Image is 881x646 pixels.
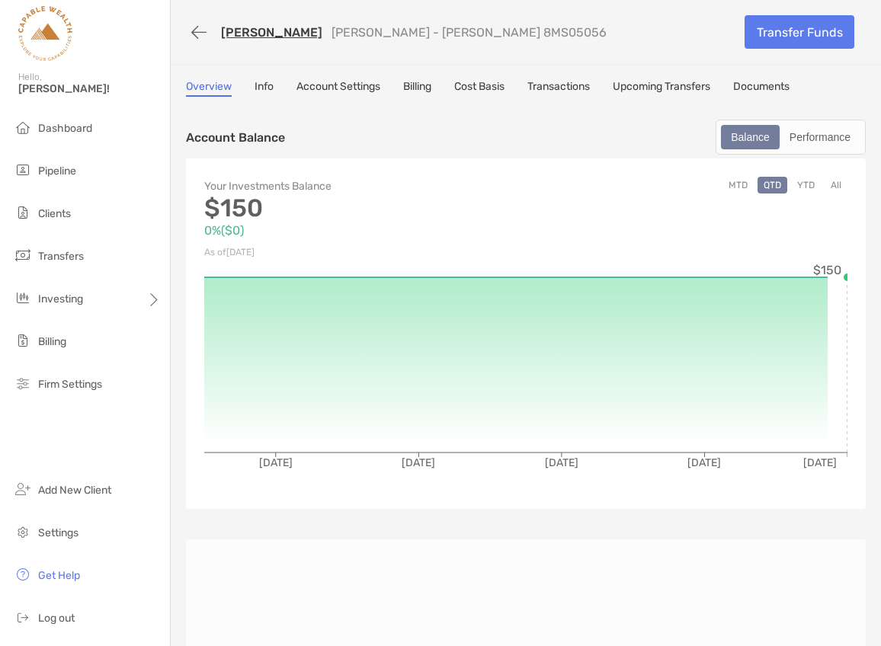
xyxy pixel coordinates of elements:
[613,80,710,97] a: Upcoming Transfers
[527,80,590,97] a: Transactions
[545,456,578,469] tspan: [DATE]
[204,199,526,218] p: $150
[14,203,32,222] img: clients icon
[402,456,435,469] tspan: [DATE]
[38,165,76,177] span: Pipeline
[825,177,847,193] button: All
[38,569,80,582] span: Get Help
[745,15,854,49] a: Transfer Funds
[14,289,32,307] img: investing icon
[791,177,821,193] button: YTD
[38,207,71,220] span: Clients
[733,80,790,97] a: Documents
[18,6,72,61] img: Zoe Logo
[716,120,866,155] div: segmented control
[186,128,285,147] p: Account Balance
[38,335,66,348] span: Billing
[38,612,75,625] span: Log out
[255,80,274,97] a: Info
[38,484,111,497] span: Add New Client
[221,25,322,40] a: [PERSON_NAME]
[14,246,32,264] img: transfers icon
[204,243,526,262] p: As of [DATE]
[403,80,431,97] a: Billing
[38,250,84,263] span: Transfers
[38,378,102,391] span: Firm Settings
[18,82,161,95] span: [PERSON_NAME]!
[204,221,526,240] p: 0% ( $0 )
[14,118,32,136] img: dashboard icon
[186,80,232,97] a: Overview
[204,177,526,196] p: Your Investments Balance
[14,480,32,498] img: add_new_client icon
[803,456,837,469] tspan: [DATE]
[14,565,32,584] img: get-help icon
[296,80,380,97] a: Account Settings
[14,374,32,392] img: firm-settings icon
[14,331,32,350] img: billing icon
[38,122,92,135] span: Dashboard
[454,80,505,97] a: Cost Basis
[722,177,754,193] button: MTD
[14,523,32,541] img: settings icon
[332,25,607,40] p: [PERSON_NAME] - [PERSON_NAME] 8MS05056
[813,263,841,277] tspan: $150
[758,177,787,193] button: QTD
[722,126,778,148] div: Balance
[14,608,32,626] img: logout icon
[38,293,83,305] span: Investing
[38,526,78,539] span: Settings
[259,456,293,469] tspan: [DATE]
[14,161,32,179] img: pipeline icon
[687,456,721,469] tspan: [DATE]
[781,126,859,148] div: Performance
